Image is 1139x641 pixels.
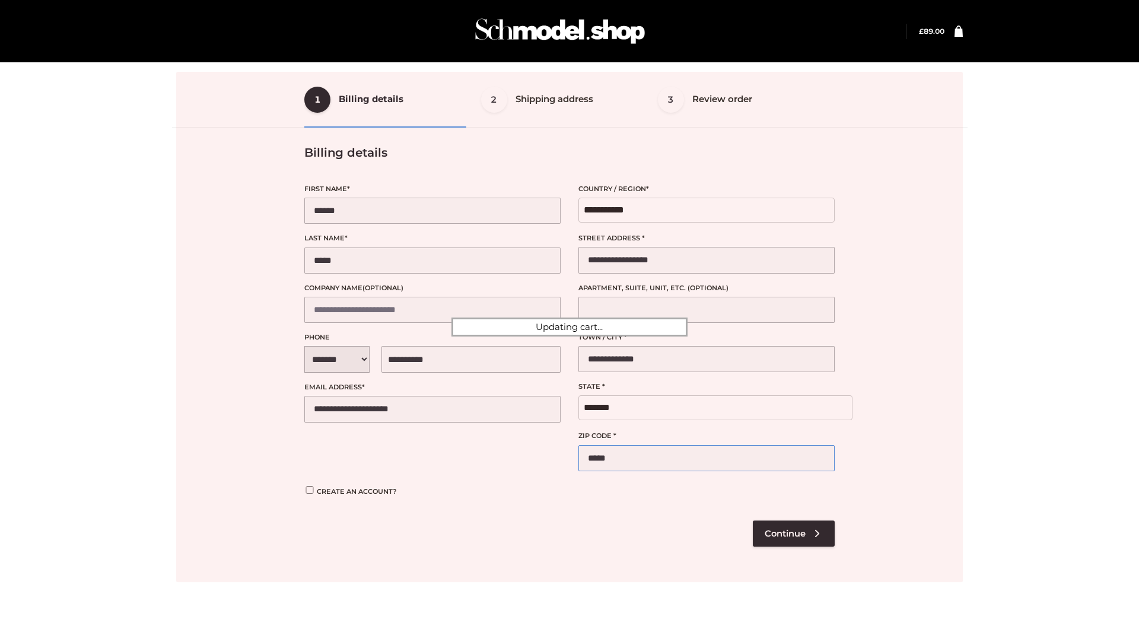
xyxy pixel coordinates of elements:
span: £ [919,27,924,36]
img: Schmodel Admin 964 [471,8,649,55]
div: Updating cart... [451,318,688,337]
a: £89.00 [919,27,944,36]
bdi: 89.00 [919,27,944,36]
